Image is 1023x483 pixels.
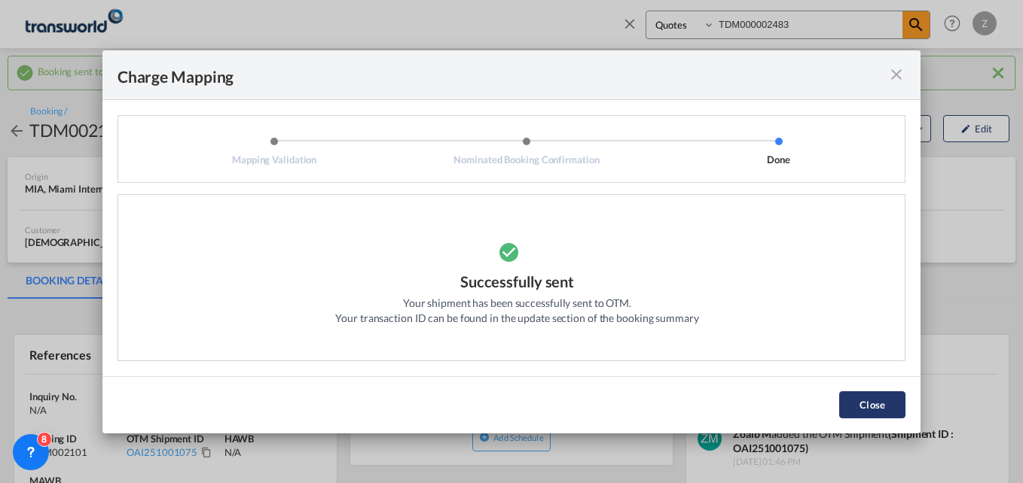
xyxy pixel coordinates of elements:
div: Your shipment has been successfully sent to OTM. [403,296,631,311]
button: Close [839,391,905,418]
li: Mapping Validation [148,136,401,166]
div: Your transaction ID can be found in the update section of the booking summary [335,311,698,326]
md-icon: icon-checkbox-marked-circle [498,233,536,271]
li: Nominated Booking Confirmation [401,136,653,166]
md-icon: icon-close fg-AAA8AD cursor [887,65,905,84]
li: Done [652,136,905,166]
body: Editor, editor2 [15,15,283,31]
div: Successfully sent [460,271,574,296]
div: Charge Mapping [118,65,234,84]
md-dialog: Mapping ValidationNominated Booking ... [102,50,921,433]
